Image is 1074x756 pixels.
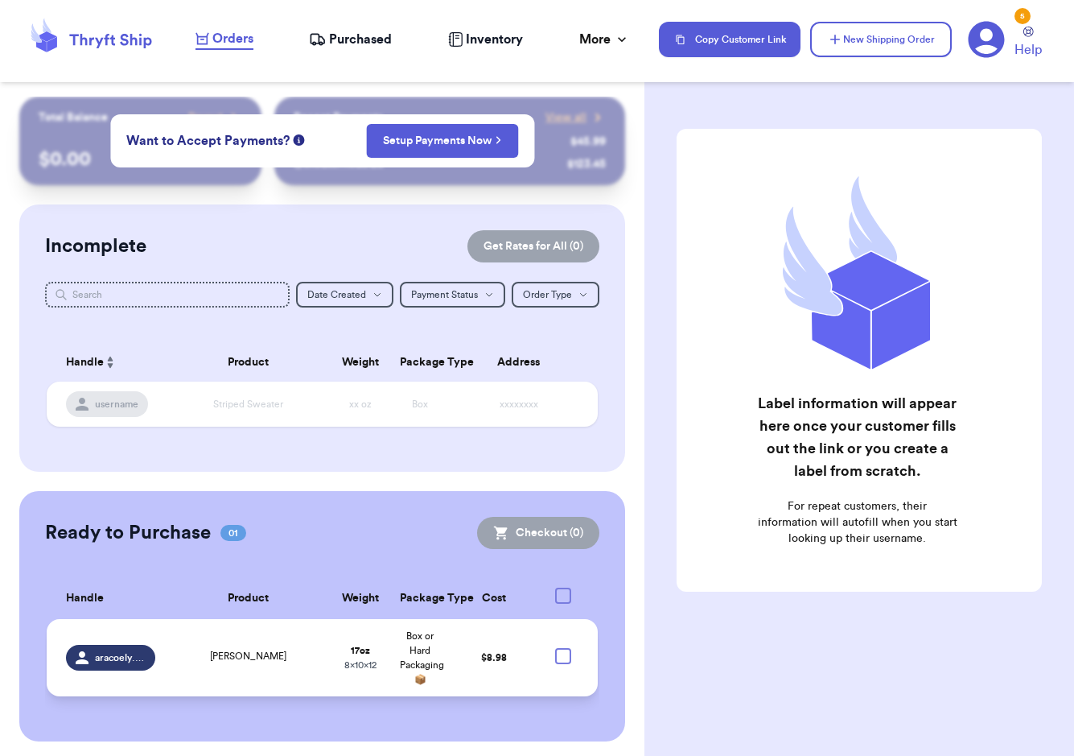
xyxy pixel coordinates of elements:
[400,282,505,308] button: Payment Status
[545,109,586,126] span: View all
[512,282,599,308] button: Order Type
[567,156,606,172] div: $ 123.45
[309,30,392,49] a: Purchased
[366,124,518,158] button: Setup Payments Now
[477,517,599,549] button: Checkout (0)
[467,230,599,262] button: Get Rates for All (0)
[1014,8,1031,24] div: 5
[579,30,630,49] div: More
[968,21,1005,58] a: 5
[104,353,117,372] button: Sort ascending
[296,282,393,308] button: Date Created
[1014,27,1042,60] a: Help
[466,30,523,49] span: Inventory
[213,399,283,409] span: Striped Sweater
[307,290,366,300] span: Date Created
[331,343,391,382] th: Weight
[188,109,242,126] a: Payout
[45,282,290,308] input: Search
[212,29,253,48] span: Orders
[570,134,606,150] div: $ 45.99
[810,22,952,57] button: New Shipping Order
[220,525,246,541] span: 01
[390,578,450,619] th: Package Type
[349,399,372,409] span: xx oz
[45,233,146,259] h2: Incomplete
[344,660,377,670] span: 8 x 10 x 12
[545,109,606,126] a: View all
[95,651,146,664] span: aracoely.[PERSON_NAME]
[450,343,598,382] th: Address
[188,109,223,126] span: Payout
[39,147,242,172] p: $ 0.00
[45,520,211,546] h2: Ready to Purchase
[331,578,391,619] th: Weight
[500,399,538,409] span: xxxxxxxx
[294,109,383,126] p: Recent Payments
[329,30,392,49] span: Purchased
[126,131,290,151] span: Want to Accept Payments?
[757,498,959,547] p: For repeat customers, their information will autofill when you start looking up their username.
[39,109,108,126] p: Total Balance
[66,354,104,371] span: Handle
[412,399,428,409] span: Box
[390,343,450,382] th: Package Type
[411,290,478,300] span: Payment Status
[95,398,138,411] span: username
[195,29,253,50] a: Orders
[351,646,370,655] strong: 17 oz
[1014,40,1042,60] span: Help
[66,590,104,607] span: Handle
[448,30,523,49] a: Inventory
[383,133,501,149] a: Setup Payments Now
[523,290,572,300] span: Order Type
[210,651,286,661] span: [PERSON_NAME]
[165,343,331,382] th: Product
[400,631,444,684] span: Box or Hard Packaging 📦
[481,653,507,663] span: $ 8.98
[450,578,538,619] th: Cost
[757,392,959,482] h2: Label information will appear here once your customer fills out the link or you create a label fr...
[165,578,331,619] th: Product
[659,22,800,57] button: Copy Customer Link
